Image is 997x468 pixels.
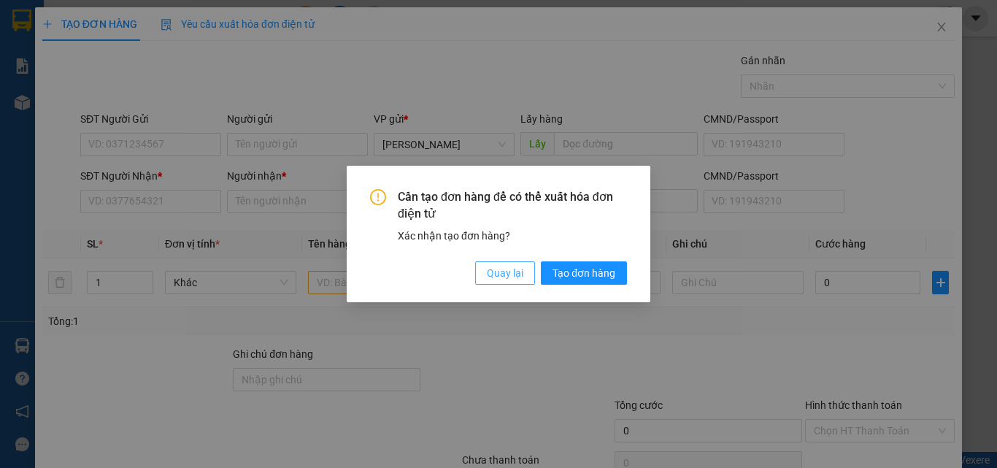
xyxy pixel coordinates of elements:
button: Tạo đơn hàng [541,261,627,285]
span: Tạo đơn hàng [553,265,615,281]
span: Quay lại [487,265,523,281]
div: Xác nhận tạo đơn hàng? [398,228,627,244]
span: Cần tạo đơn hàng để có thể xuất hóa đơn điện tử [398,189,627,222]
button: Quay lại [475,261,535,285]
span: exclamation-circle [370,189,386,205]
